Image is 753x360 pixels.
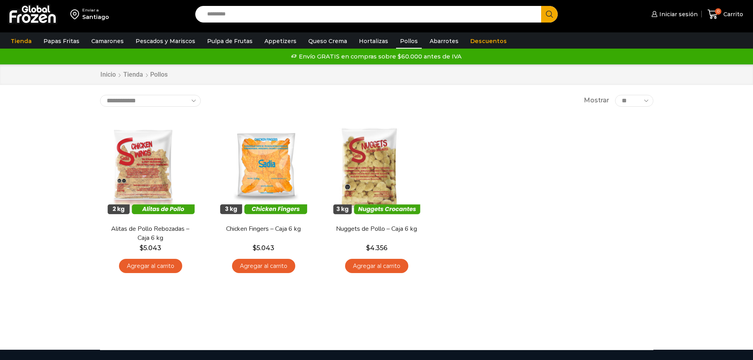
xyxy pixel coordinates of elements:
a: Appetizers [260,34,300,49]
a: Alitas de Pollo Rebozadas – Caja 6 kg [105,224,196,243]
a: Camarones [87,34,128,49]
span: Iniciar sesión [657,10,698,18]
a: Pescados y Mariscos [132,34,199,49]
button: Search button [541,6,558,23]
a: Queso Crema [304,34,351,49]
nav: Breadcrumb [100,70,168,79]
a: Iniciar sesión [649,6,698,22]
a: Agregar al carrito: “Chicken Fingers - Caja 6 kg” [232,259,295,273]
a: Inicio [100,70,116,79]
a: Agregar al carrito: “Nuggets de Pollo - Caja 6 kg” [345,259,408,273]
img: address-field-icon.svg [70,8,82,21]
a: Nuggets de Pollo – Caja 6 kg [331,224,422,234]
bdi: 5.043 [253,244,274,252]
a: Hortalizas [355,34,392,49]
a: Tienda [123,70,143,79]
a: Tienda [7,34,36,49]
span: Carrito [721,10,743,18]
span: 0 [715,8,721,15]
a: Pollos [396,34,422,49]
a: Papas Fritas [40,34,83,49]
a: Chicken Fingers – Caja 6 kg [218,224,309,234]
div: Santiago [82,13,109,21]
span: Mostrar [584,96,609,105]
a: Agregar al carrito: “Alitas de Pollo Rebozadas - Caja 6 kg” [119,259,182,273]
bdi: 4.356 [366,244,387,252]
a: Abarrotes [426,34,462,49]
select: Pedido de la tienda [100,95,201,107]
span: $ [253,244,257,252]
span: $ [140,244,143,252]
a: Pulpa de Frutas [203,34,257,49]
div: Enviar a [82,8,109,13]
bdi: 5.043 [140,244,161,252]
span: $ [366,244,370,252]
a: 0 Carrito [706,5,745,24]
a: Descuentos [466,34,511,49]
h1: Pollos [150,71,168,78]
